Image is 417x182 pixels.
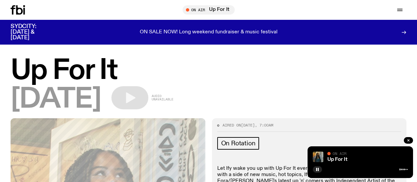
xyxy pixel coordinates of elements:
span: , 7:00am [255,123,273,128]
span: [DATE] [11,86,101,113]
p: ON SALE NOW! Long weekend fundraiser & music festival [140,29,278,35]
span: On Air [333,151,346,156]
img: Ify - a Brown Skin girl with black braided twists, looking up to the side with her tongue stickin... [313,152,323,162]
a: On Rotation [217,137,259,150]
span: [DATE] [241,123,255,128]
h3: SYDCITY: [DATE] & [DATE] [11,24,53,41]
span: Audio unavailable [152,94,173,101]
a: Up For It [327,157,347,162]
button: On AirUp For It [183,5,235,15]
span: Aired on [223,123,241,128]
span: On Rotation [221,140,255,147]
h1: Up For It [11,57,406,84]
